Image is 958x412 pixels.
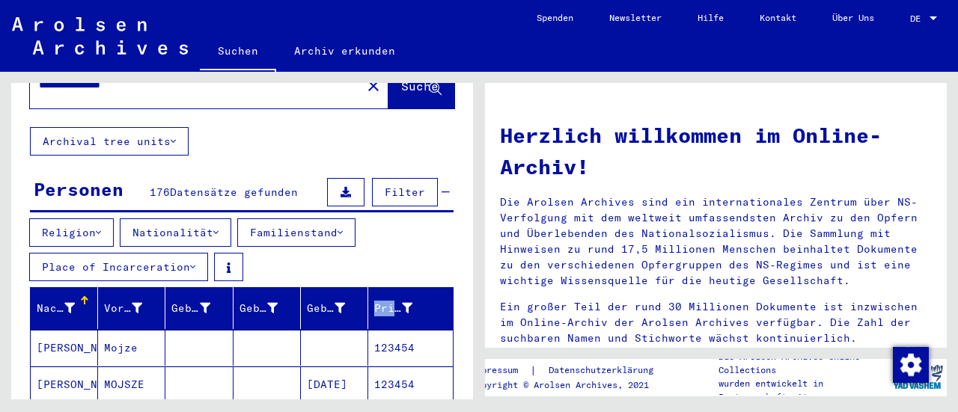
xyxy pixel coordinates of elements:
p: Die Arolsen Archives sind ein internationales Zentrum über NS-Verfolgung mit dem weltweit umfasse... [500,194,932,289]
div: Nachname [37,301,75,316]
mat-header-cell: Vorname [98,287,165,329]
button: Nationalität [120,218,231,247]
mat-cell: [PERSON_NAME] [31,330,98,366]
div: Geburtsdatum [307,301,345,316]
div: Prisoner # [374,301,412,316]
mat-cell: 123454 [368,330,453,366]
a: Suchen [200,33,276,72]
mat-icon: close [364,77,382,95]
div: Geburtsdatum [307,296,367,320]
span: Filter [385,185,425,199]
div: | [471,363,671,378]
div: Geburtsname [171,296,232,320]
span: 176 [150,185,170,199]
button: Suche [388,62,454,108]
button: Filter [372,178,438,206]
p: Die Arolsen Archives Online-Collections [718,350,889,377]
div: Personen [34,176,123,203]
h1: Herzlich willkommen im Online-Archiv! [500,120,932,182]
mat-cell: [PERSON_NAME] [31,366,98,402]
span: Suche [401,79,439,93]
button: Place of Incarceration [29,253,208,281]
div: Prisoner # [374,296,435,320]
p: Ein großer Teil der rund 30 Millionen Dokumente ist inzwischen im Online-Archiv der Arolsen Archi... [500,299,932,346]
p: wurden entwickelt in Partnerschaft mit [718,377,889,404]
mat-header-cell: Geburt‏ [234,287,301,329]
a: Impressum [471,363,530,378]
mat-header-cell: Prisoner # [368,287,453,329]
a: Archiv erkunden [276,33,413,69]
p: Copyright © Arolsen Archives, 2021 [471,378,671,392]
button: Clear [359,70,388,100]
div: Nachname [37,296,97,320]
button: Religion [29,218,114,247]
div: Geburt‏ [239,296,300,320]
img: Arolsen_neg.svg [12,17,188,55]
img: yv_logo.png [890,358,946,396]
div: Geburtsname [171,301,210,316]
mat-cell: Mojze [98,330,165,366]
button: Familienstand [237,218,356,247]
div: Vorname [104,301,142,316]
mat-header-cell: Nachname [31,287,98,329]
button: Archival tree units [30,127,189,156]
mat-cell: MOJSZE [98,366,165,402]
a: Datenschutzerklärung [537,363,671,378]
mat-header-cell: Geburtsname [165,287,233,329]
div: Vorname [104,296,165,320]
div: Geburt‏ [239,301,278,316]
span: DE [910,13,927,24]
mat-header-cell: Geburtsdatum [301,287,368,329]
span: Datensätze gefunden [170,185,298,199]
mat-cell: 123454 [368,366,453,402]
mat-cell: [DATE] [301,366,368,402]
img: Zustimmung ändern [893,347,929,383]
